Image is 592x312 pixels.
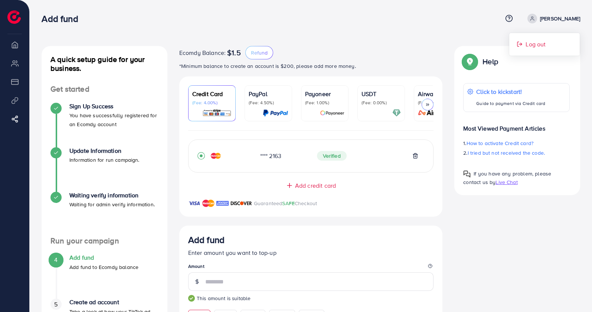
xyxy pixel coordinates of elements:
[216,199,229,208] img: brand
[524,14,580,23] a: [PERSON_NAME]
[392,109,401,117] img: card
[305,89,344,98] p: Payoneer
[418,89,457,98] p: Airwallex
[230,199,252,208] img: brand
[463,170,471,178] img: Popup guide
[263,109,288,117] img: card
[418,100,457,106] p: (Fee: 0.00%)
[42,147,167,192] li: Update Information
[188,234,225,245] h3: Add fund
[320,109,344,117] img: card
[179,62,443,70] p: *Minimum balance to create an account is $200, please add more money.
[42,103,167,147] li: Sign Up Success
[7,10,21,24] img: logo
[526,40,546,49] span: Log out
[202,109,232,117] img: card
[69,111,158,129] p: You have successfully registered for an Ecomdy account
[69,192,155,199] h4: Waiting verify information
[463,118,570,133] p: Most Viewed Payment Articles
[54,300,58,309] span: 5
[69,155,140,164] p: Information for run campaign.
[249,89,288,98] p: PayPal
[188,295,195,302] img: guide
[192,89,232,98] p: Credit Card
[188,295,434,302] small: This amount is suitable
[188,263,434,272] legend: Amount
[69,263,138,272] p: Add fund to Ecomdy balance
[69,103,158,110] h4: Sign Up Success
[463,148,570,157] p: 2.
[227,48,241,57] span: $1.5
[249,100,288,106] p: (Fee: 4.50%)
[251,49,268,56] span: Refund
[282,200,295,207] span: SAFE
[42,55,167,73] h4: A quick setup guide for your business.
[254,199,317,208] p: Guaranteed Checkout
[476,99,545,108] p: Guide to payment via Credit card
[69,299,158,306] h4: Create ad account
[42,192,167,236] li: Waiting verify information
[362,89,401,98] p: USDT
[362,100,401,106] p: (Fee: 0.00%)
[188,248,434,257] p: Enter amount you want to top-up
[54,256,58,264] span: 4
[476,87,545,96] p: Click to kickstart!
[468,149,545,157] span: I tried but not received the code.
[463,170,551,186] span: If you have any problem, please contact us by
[245,46,273,59] button: Refund
[211,153,221,159] img: credit
[416,109,457,117] img: card
[540,14,580,23] p: [PERSON_NAME]
[42,254,167,299] li: Add fund
[42,236,167,246] h4: Run your campaign
[42,13,84,24] h3: Add fund
[317,151,347,161] span: Verified
[69,147,140,154] h4: Update Information
[467,139,533,147] span: How to activate Credit card?
[197,152,205,160] svg: record circle
[305,100,344,106] p: (Fee: 1.00%)
[560,279,586,306] iframe: Chat
[69,254,138,261] h4: Add fund
[495,178,517,186] span: Live Chat
[192,100,232,106] p: (Fee: 4.00%)
[69,200,155,209] p: Waiting for admin verify information.
[463,55,477,68] img: Popup guide
[202,199,215,208] img: brand
[188,199,200,208] img: brand
[509,33,580,56] ul: [PERSON_NAME]
[483,57,498,66] p: Help
[295,181,336,190] span: Add credit card
[179,48,226,57] span: Ecomdy Balance:
[463,139,570,148] p: 1.
[42,85,167,94] h4: Get started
